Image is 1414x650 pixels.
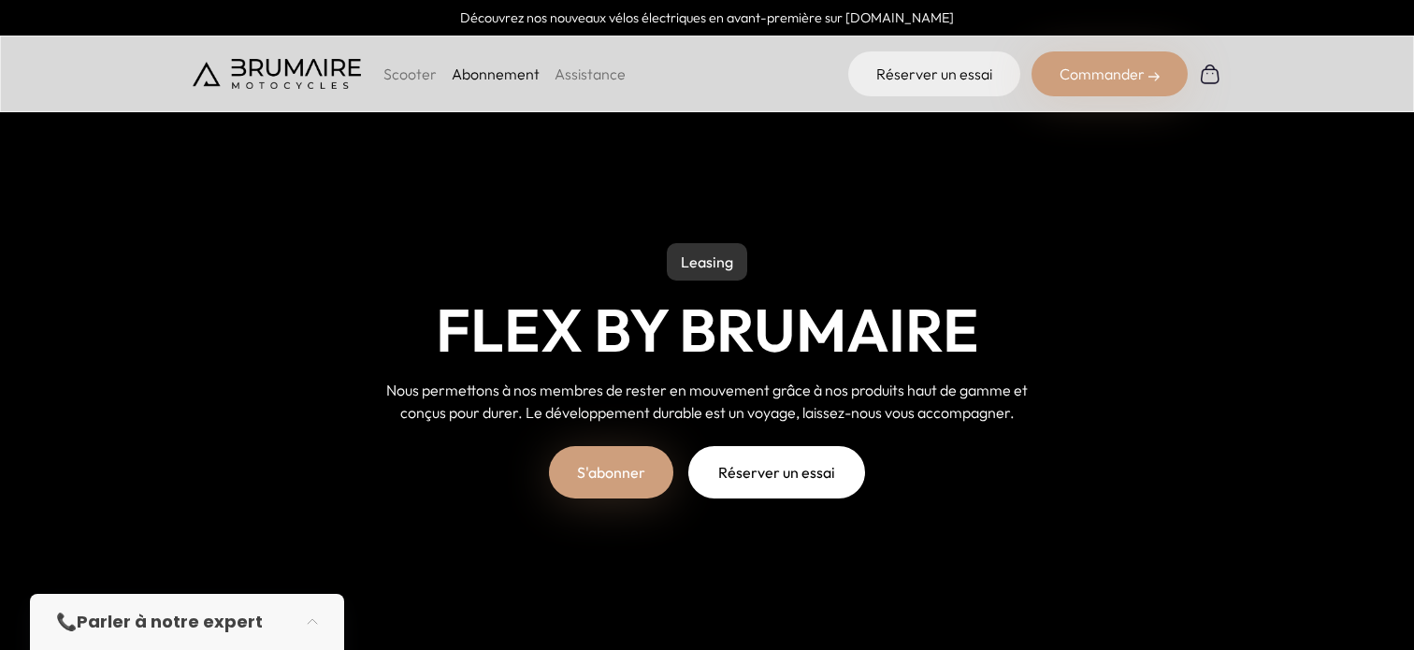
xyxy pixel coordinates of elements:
a: Réserver un essai [688,446,865,498]
img: Brumaire Motocycles [193,59,361,89]
p: Scooter [383,63,437,85]
h1: Flex by Brumaire [436,296,979,365]
a: Réserver un essai [848,51,1020,96]
div: Commander [1032,51,1188,96]
span: Nous permettons à nos membres de rester en mouvement grâce à nos produits haut de gamme et conçus... [386,381,1028,422]
p: Leasing [667,243,747,281]
img: right-arrow-2.png [1148,71,1160,82]
a: S'abonner [549,446,673,498]
a: Abonnement [452,65,540,83]
a: Assistance [555,65,626,83]
img: Panier [1199,63,1221,85]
